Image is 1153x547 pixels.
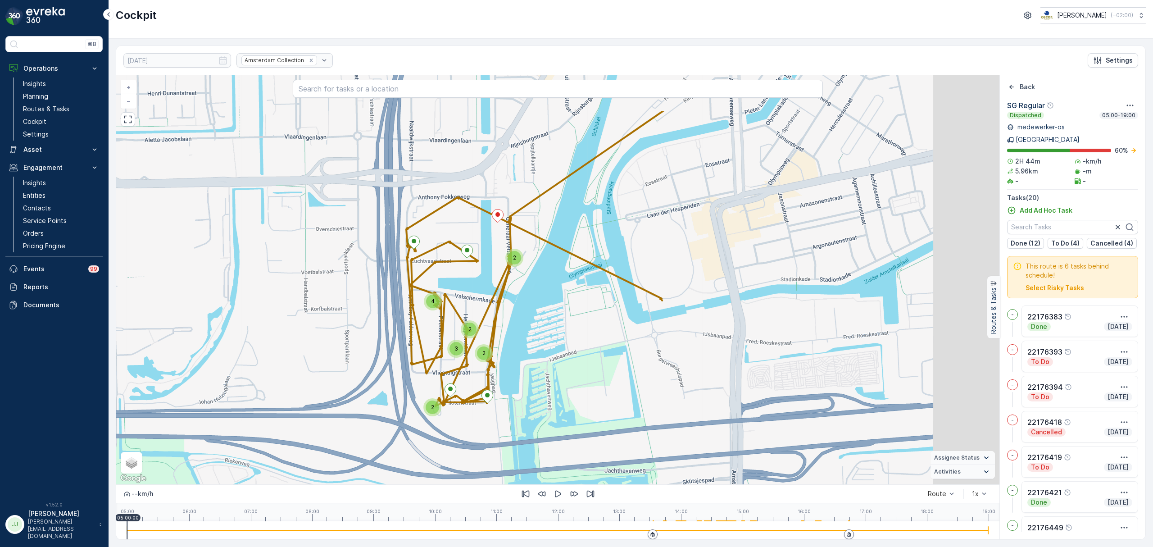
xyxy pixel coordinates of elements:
[132,489,153,498] p: -- km/h
[1065,524,1072,531] div: Help Tooltip Icon
[431,298,435,305] span: 4
[23,64,85,73] p: Operations
[19,128,103,141] a: Settings
[475,344,493,362] div: 2
[5,509,103,540] button: JJ[PERSON_NAME][PERSON_NAME][EMAIL_ADDRESS][DOMAIN_NAME]
[26,7,65,25] img: logo_dark-DEwI_e13.png
[423,398,441,416] div: 2
[23,117,46,126] p: Cockpit
[1011,381,1014,388] p: -
[367,509,381,514] p: 09:00
[23,242,65,251] p: Pricing Engine
[490,509,503,514] p: 11:00
[1027,417,1062,428] p: 22176418
[1048,238,1083,249] button: To Do (4)
[19,90,103,103] a: Planning
[122,94,135,108] a: Zoom Out
[461,320,479,338] div: 2
[1107,392,1130,401] p: [DATE]
[19,189,103,202] a: Entities
[859,509,872,514] p: 17:00
[1011,522,1014,529] p: -
[23,204,51,213] p: Contacts
[1107,357,1130,366] p: [DATE]
[5,141,103,159] button: Asset
[1011,346,1014,353] p: -
[118,473,148,484] a: Open this area in Google Maps (opens a new window)
[1007,100,1045,111] p: SG Regular
[1064,489,1071,496] div: Help Tooltip Icon
[1065,383,1072,391] div: Help Tooltip Icon
[87,41,96,48] p: ⌘B
[117,515,139,520] p: 05:00:00
[736,509,749,514] p: 15:00
[934,468,961,475] span: Activities
[454,345,458,352] span: 3
[447,340,465,358] div: 3
[1057,11,1107,20] p: [PERSON_NAME]
[5,502,103,507] span: v 1.52.0
[123,53,231,68] input: dd/mm/yyyy
[5,278,103,296] a: Reports
[1040,10,1053,20] img: basis-logo_rgb2x.png
[182,509,196,514] p: 06:00
[122,453,141,473] a: Layers
[1011,416,1014,424] p: -
[1027,522,1063,533] p: 22176449
[23,301,99,310] p: Documents
[1016,123,1065,132] p: medewerker-os
[23,191,45,200] p: Entities
[424,292,442,310] div: 4
[19,77,103,90] a: Insights
[431,404,434,410] span: 2
[982,509,995,514] p: 19:00
[552,509,565,514] p: 12:00
[513,254,516,261] span: 2
[28,509,95,518] p: [PERSON_NAME]
[1087,238,1137,249] button: Cancelled (4)
[482,350,486,356] span: 2
[23,229,44,238] p: Orders
[1090,239,1133,248] p: Cancelled (4)
[293,80,823,98] input: Search for tasks or a location
[613,509,626,514] p: 13:00
[1115,146,1128,155] p: 60 %
[505,249,523,267] div: 2
[23,145,85,154] p: Asset
[1083,167,1092,176] p: -m
[1009,112,1042,119] p: Dispatched
[1007,82,1035,91] a: Back
[1040,7,1146,23] button: [PERSON_NAME](+02:00)
[127,97,131,105] span: −
[1007,238,1044,249] button: Done (12)
[23,79,46,88] p: Insights
[116,8,157,23] p: Cockpit
[1030,357,1050,366] p: To Do
[23,163,85,172] p: Engagement
[5,7,23,25] img: logo
[928,490,946,497] div: Route
[1107,498,1130,507] p: [DATE]
[1027,487,1062,498] p: 22176421
[5,159,103,177] button: Engagement
[19,177,103,189] a: Insights
[121,509,134,514] p: 05:00
[1030,498,1048,507] p: Done
[1030,322,1048,331] p: Done
[19,115,103,128] a: Cockpit
[429,509,442,514] p: 10:00
[1015,157,1040,166] p: 2H 44m
[1026,262,1132,280] span: This route is 6 tasks behind schedule!
[23,264,83,273] p: Events
[1101,112,1136,119] p: 05:00-19:00
[1020,82,1035,91] p: Back
[28,518,95,540] p: [PERSON_NAME][EMAIL_ADDRESS][DOMAIN_NAME]
[1083,177,1086,186] p: -
[931,451,995,465] summary: Assignee Status
[1011,451,1014,459] p: -
[931,465,995,479] summary: Activities
[1107,463,1130,472] p: [DATE]
[1007,193,1138,202] p: Tasks ( 20 )
[19,103,103,115] a: Routes & Tasks
[1030,463,1050,472] p: To Do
